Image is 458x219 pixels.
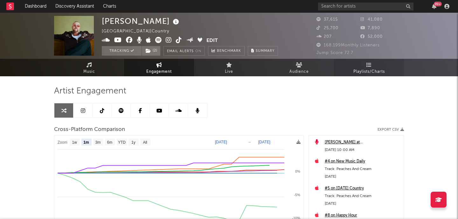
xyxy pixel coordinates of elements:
[131,140,135,145] text: 1y
[217,47,241,55] span: Benchmark
[353,68,385,76] span: Playlists/Charts
[289,68,309,76] span: Audience
[163,46,205,56] button: Email AlertsOn
[58,140,67,145] text: Zoom
[325,192,400,200] div: Track: Peaches And Cream
[325,173,400,181] div: [DATE]
[102,28,177,35] div: [GEOGRAPHIC_DATA] | Country
[316,17,338,22] span: 37,615
[360,17,383,22] span: 41,080
[295,169,300,173] text: 0%
[432,4,436,9] button: 99+
[258,140,270,144] text: [DATE]
[72,140,77,145] text: 1w
[325,158,400,165] a: #4 on New Music Daily
[256,49,274,53] span: Summary
[107,140,113,145] text: 6m
[54,126,125,133] span: Cross-Platform Comparison
[264,59,334,76] a: Audience
[194,59,264,76] a: Live
[325,200,400,208] div: [DATE]
[360,26,380,30] span: 7,890
[54,59,124,76] a: Music
[206,37,218,45] button: Edit
[316,26,338,30] span: 25,700
[325,146,400,154] div: [DATE] 10:00 AM
[142,46,160,56] button: (2)
[334,59,404,76] a: Playlists/Charts
[208,46,245,56] a: Benchmark
[316,51,353,55] span: Jump Score: 72.7
[248,46,278,56] button: Summary
[360,35,383,39] span: 52,000
[378,128,404,132] button: Export CSV
[102,16,181,26] div: [PERSON_NAME]
[195,50,201,53] em: On
[325,185,400,192] a: #5 on [DATE] Country
[325,165,400,173] div: Track: Peaches And Cream
[142,46,161,56] span: ( 2 )
[83,68,95,76] span: Music
[143,140,147,145] text: All
[146,68,172,76] span: Engagement
[316,43,380,47] span: 168,199 Monthly Listeners
[102,46,142,56] button: Tracking
[325,139,400,146] a: [PERSON_NAME] at [GEOGRAPHIC_DATA] ([DATE])
[247,140,251,144] text: →
[318,3,413,10] input: Search for artists
[316,35,332,39] span: 207
[83,140,89,145] text: 1m
[54,87,126,95] span: Artist Engagement
[294,193,300,197] text: -5%
[95,140,101,145] text: 3m
[225,68,233,76] span: Live
[434,2,442,6] div: 99 +
[124,59,194,76] a: Engagement
[118,140,126,145] text: YTD
[215,140,227,144] text: [DATE]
